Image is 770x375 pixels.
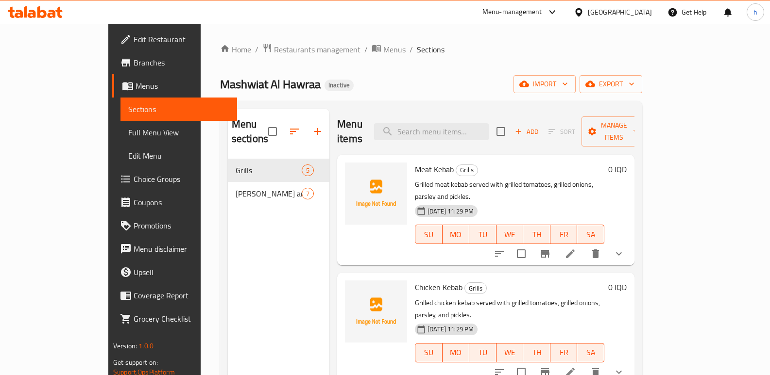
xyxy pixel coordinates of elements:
button: MO [443,343,470,362]
h6: 0 IQD [608,280,627,294]
button: TH [523,225,550,244]
span: 1.0.0 [138,340,154,352]
a: Menus [112,74,237,98]
span: Grills [456,164,478,176]
span: Get support on: [113,356,158,369]
li: / [410,44,413,55]
li: / [364,44,368,55]
a: Restaurants management [262,43,360,56]
span: Add [513,126,540,137]
span: Choice Groups [134,173,229,185]
span: TU [473,345,493,359]
span: import [521,78,568,90]
span: Select to update [511,244,531,264]
button: SU [415,225,442,244]
button: delete [584,242,607,265]
button: sort-choices [488,242,511,265]
button: export [580,75,642,93]
div: Menu-management [482,6,542,18]
span: Branches [134,57,229,68]
img: Meat Kebab [345,163,407,225]
span: TH [527,345,547,359]
span: 5 [302,166,313,175]
a: Promotions [112,214,237,237]
a: Coverage Report [112,284,237,307]
span: MO [446,345,466,359]
h6: 0 IQD [608,163,627,176]
div: Grills [464,282,487,294]
span: Menus [136,80,229,92]
button: SU [415,343,442,362]
span: Sort sections [283,120,306,143]
span: Select section first [542,124,582,139]
span: Select all sections [262,121,283,142]
span: Coupons [134,196,229,208]
span: TH [527,228,547,242]
h2: Menu sections [232,117,268,146]
span: Inactive [325,81,354,89]
span: SU [419,345,438,359]
span: Upsell [134,266,229,278]
a: Edit menu item [565,248,576,260]
div: items [302,164,314,176]
input: search [374,123,489,140]
span: WE [500,228,520,242]
a: Menu disclaimer [112,237,237,261]
a: Edit Menu [120,144,237,167]
span: Edit Menu [128,150,229,162]
button: SA [577,343,604,362]
a: Menus [372,43,406,56]
a: Choice Groups [112,167,237,191]
span: [PERSON_NAME] and [PERSON_NAME] [236,188,302,199]
button: Manage items [582,116,647,147]
div: [GEOGRAPHIC_DATA] [588,7,652,17]
nav: breadcrumb [220,43,642,56]
span: Promotions [134,220,229,231]
div: Kibbeh and Borek [236,188,302,199]
span: Full Menu View [128,127,229,138]
span: Sections [128,103,229,115]
a: Upsell [112,261,237,284]
a: Grocery Checklist [112,307,237,330]
span: MO [446,228,466,242]
span: SA [581,228,600,242]
span: [DATE] 11:29 PM [424,207,478,216]
button: Add section [306,120,329,143]
span: Version: [113,340,137,352]
span: Grocery Checklist [134,313,229,325]
div: [PERSON_NAME] and [PERSON_NAME]7 [228,182,329,205]
span: SA [581,345,600,359]
button: MO [443,225,470,244]
span: Coverage Report [134,290,229,301]
span: FR [554,345,574,359]
span: Manage items [589,119,639,144]
a: Sections [120,98,237,121]
div: Grills [456,164,478,176]
button: show more [607,242,631,265]
button: Add [511,124,542,139]
p: Grilled chicken kebab served with grilled tomatoes, grilled onions, parsley, and pickles. [415,297,604,321]
a: Branches [112,51,237,74]
span: 7 [302,189,313,198]
span: Edit Restaurant [134,33,229,45]
button: FR [550,225,578,244]
span: Grills [465,283,486,294]
span: Add item [511,124,542,139]
li: / [255,44,258,55]
button: SA [577,225,604,244]
span: Select section [491,121,511,142]
nav: Menu sections [228,155,329,209]
a: Full Menu View [120,121,237,144]
button: TH [523,343,550,362]
span: SU [419,228,438,242]
span: Mashwiat Al Hawraa [220,73,321,95]
span: Menu disclaimer [134,243,229,255]
span: Sections [417,44,445,55]
button: TU [469,343,496,362]
button: FR [550,343,578,362]
img: Chicken Kebab [345,280,407,342]
div: Grills [236,164,302,176]
span: Menus [383,44,406,55]
p: Grilled meat kebab served with grilled tomatoes, grilled onions, parsley and pickles. [415,179,604,203]
button: TU [469,225,496,244]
